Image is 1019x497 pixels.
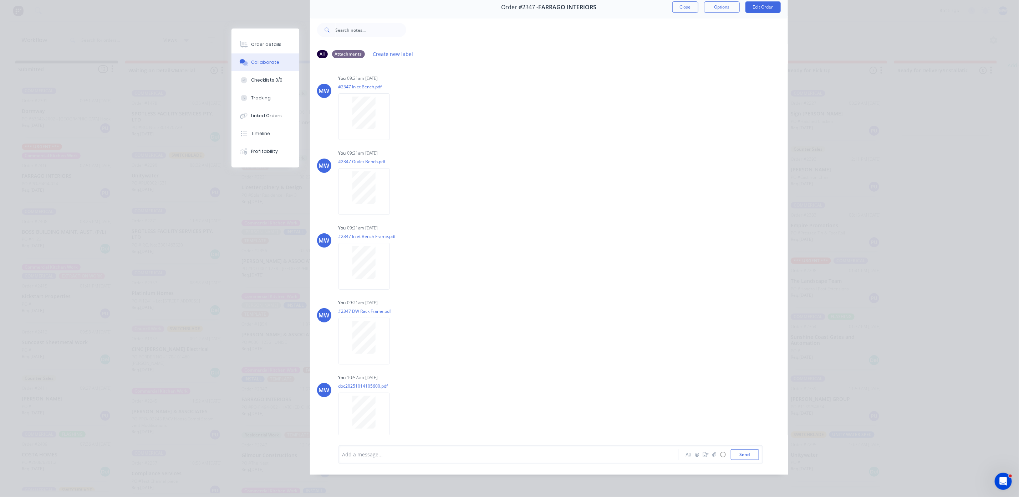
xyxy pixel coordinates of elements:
div: 10:57am [DATE] [347,374,378,381]
div: 09:21am [DATE] [347,75,378,82]
div: You [338,374,346,381]
div: Tracking [251,95,271,101]
div: 09:21am [DATE] [347,300,378,306]
div: Checklists 0/0 [251,77,282,83]
button: Linked Orders [231,107,299,125]
button: Send [731,449,759,460]
iframe: Intercom live chat [995,473,1012,490]
button: Options [704,1,740,13]
button: Checklists 0/0 [231,71,299,89]
div: Collaborate [251,59,279,66]
button: ☺ [719,450,727,459]
div: MW [319,161,330,170]
div: Attachments [332,50,365,58]
button: Order details [231,36,299,53]
div: You [338,75,346,82]
span: Order #2347 - [501,4,538,11]
p: #2347 Inlet Bench.pdf [338,84,397,90]
div: All [317,50,328,58]
button: Edit Order [745,1,781,13]
button: Profitability [231,143,299,160]
div: You [338,225,346,231]
div: Linked Orders [251,113,282,119]
p: doc20251014105600.pdf [338,383,397,389]
div: Profitability [251,148,278,155]
button: Aa [684,450,693,459]
div: MW [319,236,330,245]
div: Timeline [251,130,270,137]
input: Search notes... [336,23,406,37]
div: Order details [251,41,281,48]
button: Create new label [369,49,417,59]
span: FARRAGO INTERIORS [538,4,596,11]
div: MW [319,386,330,394]
div: 09:21am [DATE] [347,150,378,156]
p: #2347 Inlet Bench Frame.pdf [338,233,397,239]
div: MW [319,87,330,95]
button: @ [693,450,702,459]
p: #2347 Outlet Bench.pdf [338,159,397,165]
button: Tracking [231,89,299,107]
button: Timeline [231,125,299,143]
button: Close [672,1,698,13]
div: 09:21am [DATE] [347,225,378,231]
p: #2347 DW Rack Frame.pdf [338,308,397,314]
button: Collaborate [231,53,299,71]
div: You [338,300,346,306]
div: MW [319,311,330,320]
div: You [338,150,346,156]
